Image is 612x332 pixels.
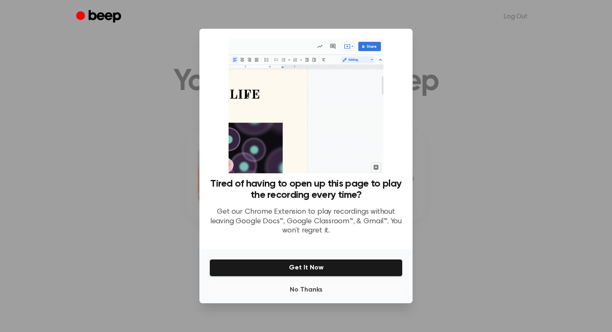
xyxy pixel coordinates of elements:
p: Get our Chrome Extension to play recordings without leaving Google Docs™, Google Classroom™, & Gm... [209,207,403,236]
a: Log Out [495,7,536,27]
h3: Tired of having to open up this page to play the recording every time? [209,178,403,201]
a: Beep [76,9,123,25]
button: No Thanks [209,282,403,298]
button: Get It Now [209,259,403,277]
img: Beep extension in action [229,39,383,173]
